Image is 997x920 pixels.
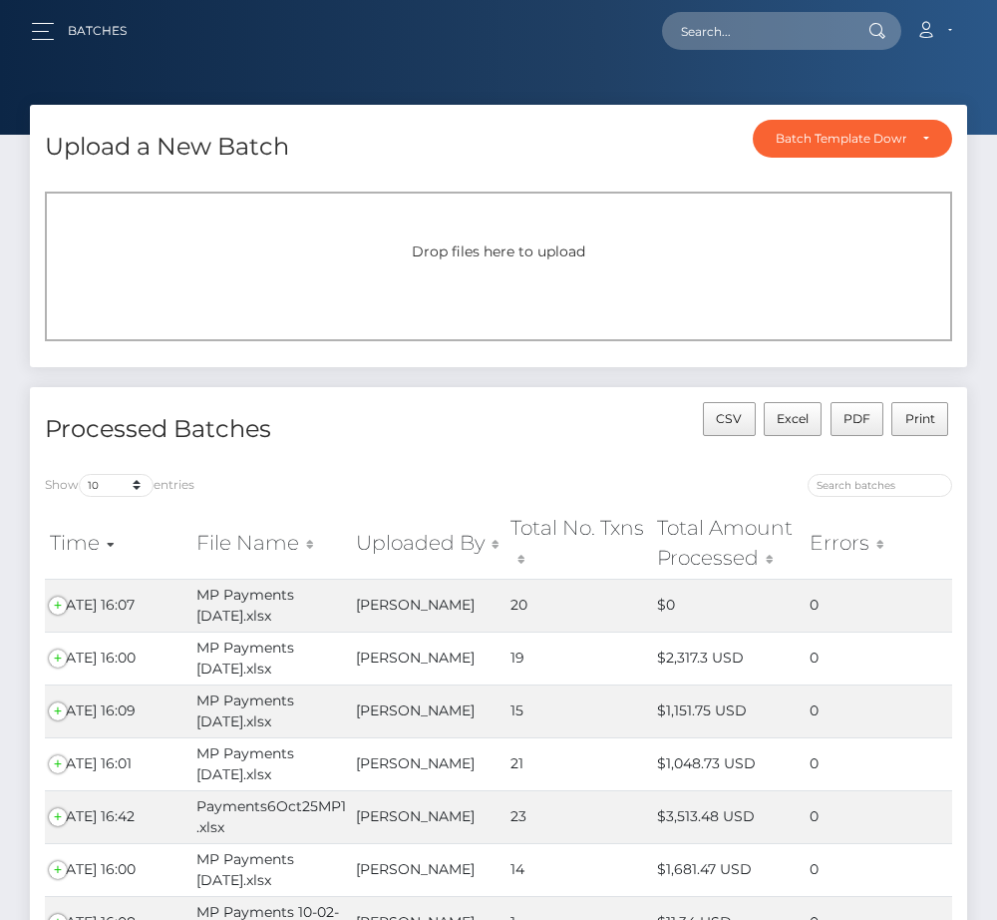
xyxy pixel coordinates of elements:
[45,632,191,685] td: [DATE] 16:00
[191,790,351,843] td: Payments6Oct25MP1.xlsx
[505,737,651,790] td: 21
[808,474,952,497] input: Search batches
[662,12,849,50] input: Search...
[703,402,756,436] button: CSV
[45,790,191,843] td: [DATE] 16:42
[351,790,506,843] td: [PERSON_NAME]
[776,131,906,147] div: Batch Template Download
[505,790,651,843] td: 23
[831,402,884,436] button: PDF
[45,579,191,632] td: [DATE] 16:07
[652,508,806,579] th: Total Amount Processed: activate to sort column ascending
[45,412,484,447] h4: Processed Batches
[412,242,585,260] span: Drop files here to upload
[505,632,651,685] td: 19
[805,737,952,790] td: 0
[652,790,806,843] td: $3,513.48 USD
[191,508,351,579] th: File Name: activate to sort column ascending
[505,508,651,579] th: Total No. Txns: activate to sort column ascending
[45,685,191,737] td: [DATE] 16:09
[351,737,506,790] td: [PERSON_NAME]
[45,508,191,579] th: Time: activate to sort column ascending
[505,685,651,737] td: 15
[351,685,506,737] td: [PERSON_NAME]
[753,120,952,158] button: Batch Template Download
[652,843,806,896] td: $1,681.47 USD
[843,411,870,426] span: PDF
[805,685,952,737] td: 0
[777,411,809,426] span: Excel
[764,402,823,436] button: Excel
[45,737,191,790] td: [DATE] 16:01
[191,843,351,896] td: MP Payments [DATE].xlsx
[716,411,742,426] span: CSV
[79,474,154,497] select: Showentries
[891,402,948,436] button: Print
[45,130,289,165] h4: Upload a New Batch
[505,579,651,632] td: 20
[351,843,506,896] td: [PERSON_NAME]
[652,579,806,632] td: $0
[68,10,127,52] a: Batches
[351,632,506,685] td: [PERSON_NAME]
[191,737,351,790] td: MP Payments [DATE].xlsx
[45,843,191,896] td: [DATE] 16:00
[505,843,651,896] td: 14
[351,508,506,579] th: Uploaded By: activate to sort column ascending
[191,579,351,632] td: MP Payments [DATE].xlsx
[652,685,806,737] td: $1,151.75 USD
[45,474,194,497] label: Show entries
[805,632,952,685] td: 0
[805,508,952,579] th: Errors: activate to sort column ascending
[805,579,952,632] td: 0
[652,632,806,685] td: $2,317.3 USD
[905,411,935,426] span: Print
[652,737,806,790] td: $1,048.73 USD
[351,579,506,632] td: [PERSON_NAME]
[191,632,351,685] td: MP Payments [DATE].xlsx
[805,843,952,896] td: 0
[191,685,351,737] td: MP Payments [DATE].xlsx
[805,790,952,843] td: 0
